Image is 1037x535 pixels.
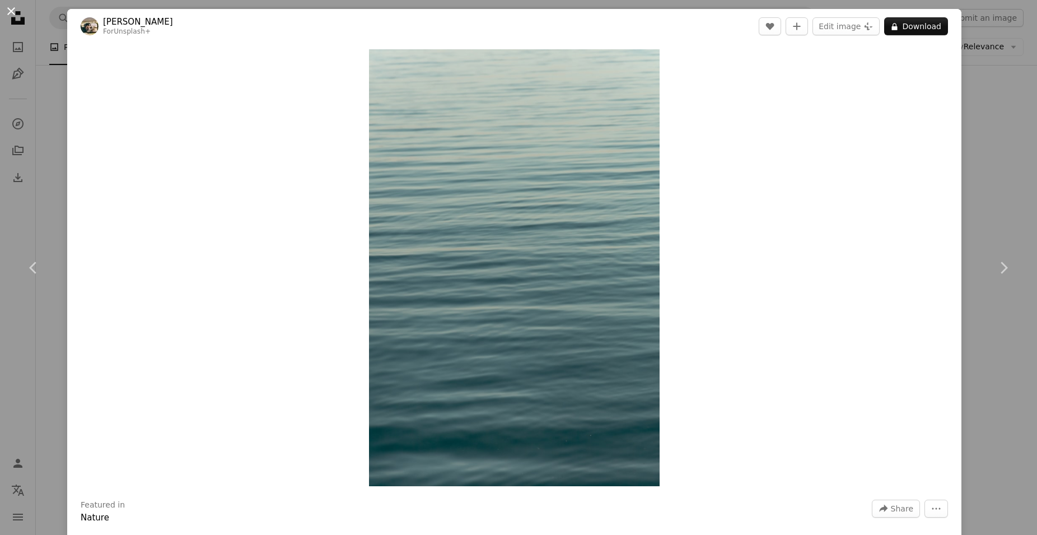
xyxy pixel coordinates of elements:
img: Go to Hans's profile [81,17,99,35]
button: Edit image [812,17,880,35]
span: Share [891,500,913,517]
button: Like [759,17,781,35]
h3: Featured in [81,500,125,511]
a: Next [970,214,1037,322]
img: a large body of water with a boat in the distance [369,49,660,486]
a: Nature [81,513,109,523]
button: Add to Collection [786,17,808,35]
div: For [103,27,173,36]
a: [PERSON_NAME] [103,16,173,27]
a: Unsplash+ [114,27,151,35]
button: Download [884,17,948,35]
button: Share this image [872,500,920,518]
button: Zoom in on this image [369,49,660,486]
button: More Actions [924,500,948,518]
